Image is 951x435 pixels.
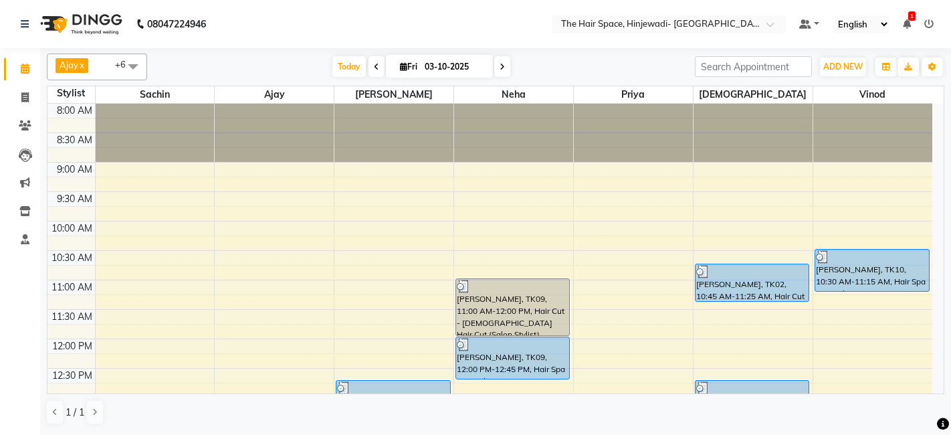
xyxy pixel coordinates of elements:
span: Today [332,56,366,77]
div: Stylist [47,86,95,100]
span: Neha [454,86,573,103]
div: 11:00 AM [49,280,95,294]
a: 1 [903,18,911,30]
div: 12:30 PM [49,369,95,383]
span: +6 [115,59,136,70]
span: 1 [908,11,916,21]
span: [PERSON_NAME] [334,86,453,103]
div: [PERSON_NAME], TK02, 10:45 AM-11:25 AM, Hair Cut - [DEMOGRAPHIC_DATA] Kids (Below 10 Years) [696,264,809,301]
div: 8:30 AM [54,133,95,147]
div: [PERSON_NAME], TK04, 12:45 PM-01:15 PM, [PERSON_NAME] [696,381,809,408]
div: 10:30 AM [49,251,95,265]
span: Priya [574,86,693,103]
span: Sachin [96,86,215,103]
img: logo [34,5,126,43]
div: 12:00 PM [49,339,95,353]
div: 11:30 AM [49,310,95,324]
span: ADD NEW [823,62,863,72]
span: Vinod [813,86,932,103]
span: Fri [397,62,421,72]
div: 10:00 AM [49,222,95,236]
div: [PERSON_NAME], TK10, 10:30 AM-11:15 AM, Hair Spa & Rituals - Premium [815,250,929,291]
div: 9:00 AM [54,163,95,177]
span: Ajay [215,86,334,103]
input: 2025-10-03 [421,57,488,77]
span: Ajay [60,60,78,70]
div: 8:00 AM [54,104,95,118]
div: 9:30 AM [54,192,95,206]
input: Search Appointment [695,56,812,77]
a: x [78,60,84,70]
b: 08047224946 [147,5,206,43]
span: [DEMOGRAPHIC_DATA] [694,86,813,103]
span: 1 / 1 [66,406,84,420]
div: [PERSON_NAME], TK09, 12:00 PM-12:45 PM, Hair Spa & Rituals - Premium [456,337,569,379]
button: ADD NEW [820,58,866,76]
div: [PERSON_NAME], TK09, 11:00 AM-12:00 PM, Hair Cut - [DEMOGRAPHIC_DATA] Hair Cut (Salon Stylist) [456,279,569,335]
